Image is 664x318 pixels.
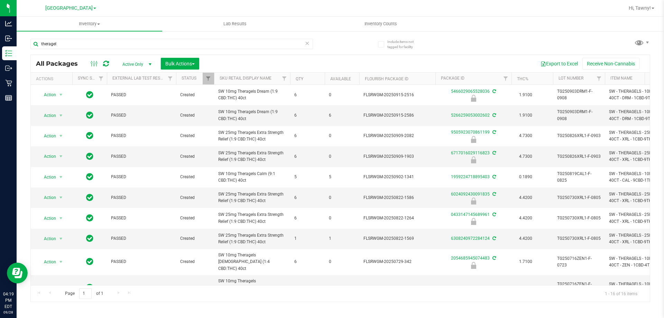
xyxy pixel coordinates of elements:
span: 0 [329,153,355,160]
span: TG250730XRL1-F-0805 [557,215,601,221]
div: Newly Received [434,218,513,225]
span: PASSED [111,284,172,291]
a: 1959224718895403 [451,174,490,179]
span: Action [38,283,56,293]
a: Status [182,76,196,81]
span: TG250903DRM1-F-0908 [557,109,601,122]
a: Package ID [441,76,464,81]
span: TG250826XRL1-F-0903 [557,153,601,160]
a: Qty [296,76,303,81]
span: 1 [329,235,355,242]
span: SW 10mg Theragels Calm (9:1 CBD:THC) 40ct [218,171,286,184]
span: In Sync [86,131,93,140]
a: Item Name [610,76,633,81]
span: Created [180,215,210,221]
span: FLSRWGM-20250909-1903 [363,153,431,160]
span: FLSRWGM-20250822-1264 [363,215,431,221]
a: 0433147145689961 [451,212,490,217]
span: FLSRWGM-20250729-342 [363,258,431,265]
span: Clear [305,39,310,48]
span: select [57,131,65,141]
span: FLSRWGM-20250915-2516 [363,92,431,98]
span: PASSED [111,133,172,139]
span: Action [38,193,56,202]
span: In Sync [86,193,93,202]
span: In Sync [86,172,93,182]
span: TG250716ZEN1-F-0723 [557,281,601,294]
span: 1.7100 [516,283,536,293]
span: select [57,257,65,267]
span: TG250730XRL1-F-0805 [557,194,601,201]
span: Inventory [17,21,162,27]
span: FLSRWGM-20250902-1341 [363,174,431,180]
span: Created [180,112,210,119]
span: 1.9100 [516,110,536,120]
span: 6 [294,153,321,160]
span: TG250716ZEN1-F-0723 [557,255,601,269]
div: Newly Received [434,136,513,143]
span: 5 [294,174,321,180]
span: Hi, Tawny! [629,5,651,11]
span: Sync from Compliance System [491,236,496,241]
span: Sync from Compliance System [491,151,496,155]
inline-svg: Analytics [5,20,12,27]
a: Filter [165,73,176,84]
span: SW - THERAGELS - 10MG - 40CT - CAL - 9CBD-1THC [609,171,661,184]
span: 0 [329,215,355,221]
span: PASSED [111,258,172,265]
span: Action [38,131,56,141]
a: Filter [279,73,290,84]
a: Filter [95,73,107,84]
button: Receive Non-Cannabis [582,58,639,70]
span: SW 10mg Theragels Dream (1:9 CBD:THC) 40ct [218,88,286,101]
span: SW - THERAGELS - 10MG - 40CT - ZEN - 1CBD-4THC [609,281,661,294]
span: Created [180,194,210,201]
span: PASSED [111,153,172,160]
span: SW - THERAGELS - 25MG - 40CT - XRL - 1CBD-9THC [609,232,661,245]
span: SW - THERAGELS - 10MG - 40CT - ZEN - 1CBD-4THC [609,255,661,269]
div: Newly Received [434,95,513,102]
a: Inventory Counts [308,17,453,31]
a: 2054685945074483 [451,256,490,261]
inline-svg: Inventory [5,50,12,57]
span: In Sync [86,257,93,266]
span: Action [38,257,56,267]
span: 1.9100 [516,90,536,100]
span: Created [180,174,210,180]
span: select [57,111,65,120]
input: Search Package ID, Item Name, SKU, Lot or Part Number... [30,39,313,49]
span: PASSED [111,92,172,98]
span: SW - THERAGELS - 25MG - 40CT - XRL - 1CBD-9THC [609,129,661,143]
span: 4.4200 [516,234,536,244]
span: PASSED [111,215,172,221]
span: PASSED [111,112,172,119]
span: 6 [294,112,321,119]
inline-svg: Inbound [5,35,12,42]
span: 0 [329,92,355,98]
span: Sync from Compliance System [491,192,496,197]
a: 6024092430091835 [451,192,490,197]
input: 1 [79,288,92,299]
span: 0.1890 [516,172,536,182]
span: Action [38,172,56,182]
span: In Sync [86,90,93,100]
span: SW 25mg Theragels Extra Strength Relief (1:9 CBD:THC) 40ct [218,191,286,204]
span: 1 [294,235,321,242]
span: All Packages [36,60,85,67]
span: Created [180,133,210,139]
span: 6 [329,112,355,119]
span: Sync from Compliance System [491,89,496,94]
p: 04:19 PM EDT [3,291,13,310]
a: 6717016029116823 [451,151,490,155]
span: PASSED [111,194,172,201]
inline-svg: Reports [5,94,12,101]
span: Lab Results [214,21,256,27]
span: Sync from Compliance System [491,174,496,179]
span: 4.4200 [516,213,536,223]
span: SW - THERAGELS - 25MG - 40CT - XRL - 1CBD-9THC [609,211,661,225]
span: Created [180,92,210,98]
span: 6 [294,258,321,265]
span: Page of 1 [59,288,109,299]
span: 0 [329,133,355,139]
span: FLSRWGM-20250729-305 [363,284,431,291]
